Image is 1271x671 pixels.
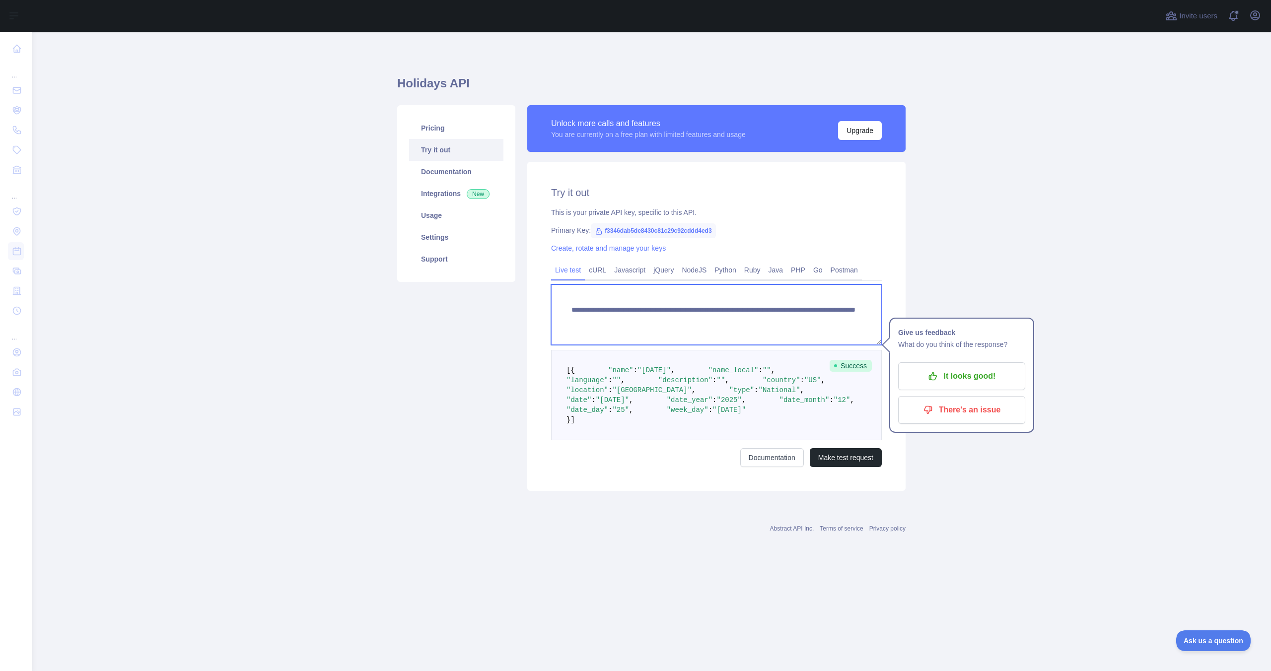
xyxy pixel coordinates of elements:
a: Documentation [409,161,503,183]
a: Support [409,248,503,270]
span: : [608,386,612,394]
span: , [725,376,729,384]
span: "name_local" [708,366,759,374]
span: : [754,386,758,394]
iframe: Toggle Customer Support [1176,630,1251,651]
span: "[DATE]" [637,366,671,374]
span: "25" [612,406,629,414]
div: ... [8,181,24,201]
a: Postman [827,262,862,278]
span: : [800,376,804,384]
span: : [608,376,612,384]
a: jQuery [649,262,678,278]
span: , [771,366,775,374]
span: } [566,416,570,424]
span: "type" [729,386,754,394]
span: "[GEOGRAPHIC_DATA]" [612,386,692,394]
span: : [591,396,595,404]
span: "description" [658,376,712,384]
span: "date" [566,396,591,404]
span: [ [566,366,570,374]
span: "name" [608,366,633,374]
span: "US" [804,376,821,384]
div: You are currently on a free plan with limited features and usage [551,130,746,139]
span: "" [763,366,771,374]
span: Invite users [1179,10,1217,22]
span: : [712,396,716,404]
a: Privacy policy [869,525,906,532]
span: "country" [763,376,800,384]
span: "" [612,376,621,384]
span: : [759,366,763,374]
span: , [821,376,825,384]
h2: Try it out [551,186,882,200]
a: Integrations New [409,183,503,204]
span: "12" [834,396,850,404]
span: : [608,406,612,414]
a: Usage [409,204,503,226]
span: "date_day" [566,406,608,414]
span: : [829,396,833,404]
span: "National" [759,386,800,394]
span: , [742,396,746,404]
span: "date_month" [779,396,830,404]
button: Upgrade [838,121,882,140]
span: , [629,396,633,404]
div: ... [8,322,24,341]
span: "week_day" [667,406,708,414]
a: PHP [787,262,809,278]
span: , [800,386,804,394]
a: Documentation [740,448,804,467]
div: Unlock more calls and features [551,118,746,130]
a: Settings [409,226,503,248]
span: , [692,386,696,394]
a: NodeJS [678,262,710,278]
p: What do you think of the response? [898,338,1025,350]
a: Pricing [409,117,503,139]
h1: Give us feedback [898,327,1025,338]
button: Make test request [810,448,882,467]
span: { [570,366,574,374]
span: ] [570,416,574,424]
span: "[DATE]" [712,406,746,414]
a: Live test [551,262,585,278]
span: "date_year" [667,396,712,404]
div: ... [8,60,24,79]
span: : [712,376,716,384]
a: Terms of service [820,525,863,532]
a: Abstract API Inc. [770,525,814,532]
a: Go [809,262,827,278]
a: Python [710,262,740,278]
span: : [633,366,637,374]
span: "location" [566,386,608,394]
span: "2025" [717,396,742,404]
a: cURL [585,262,610,278]
span: f3346dab5de8430c81c29c92cddd4ed3 [591,223,715,238]
button: Invite users [1163,8,1219,24]
a: Create, rotate and manage your keys [551,244,666,252]
span: New [467,189,490,199]
span: : [708,406,712,414]
span: , [621,376,625,384]
a: Java [765,262,787,278]
h1: Holidays API [397,75,906,99]
a: Ruby [740,262,765,278]
span: "" [716,376,725,384]
a: Javascript [610,262,649,278]
span: Success [830,360,872,372]
a: Try it out [409,139,503,161]
div: Primary Key: [551,225,882,235]
span: , [629,406,633,414]
span: , [671,366,675,374]
div: This is your private API key, specific to this API. [551,207,882,217]
span: "[DATE]" [596,396,629,404]
span: "language" [566,376,608,384]
span: , [850,396,854,404]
